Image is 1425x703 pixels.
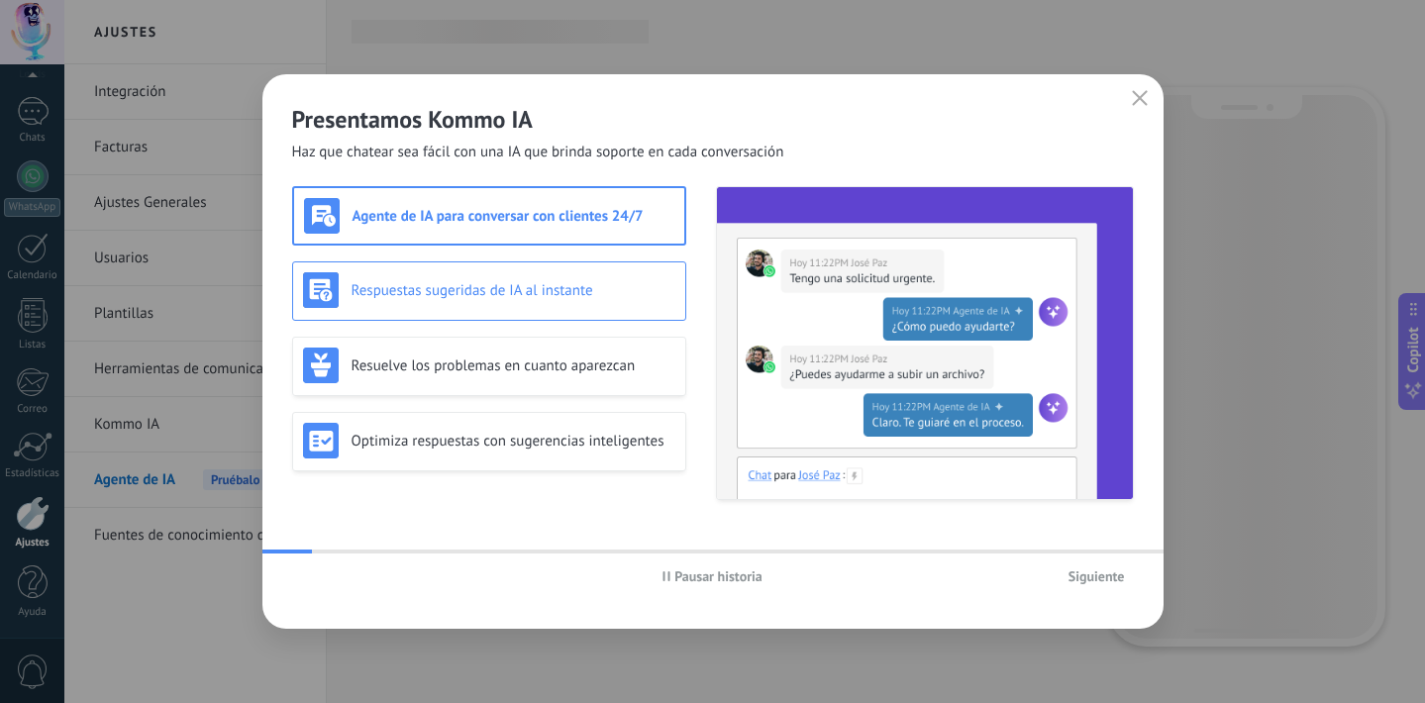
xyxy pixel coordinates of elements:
[352,356,675,375] h3: Resuelve los problemas en cuanto aparezcan
[1060,561,1134,591] button: Siguiente
[292,143,784,162] span: Haz que chatear sea fácil con una IA que brinda soporte en cada conversación
[674,569,763,583] span: Pausar historia
[352,281,675,300] h3: Respuestas sugeridas de IA al instante
[654,561,771,591] button: Pausar historia
[353,207,674,226] h3: Agente de IA para conversar con clientes 24/7
[352,432,675,451] h3: Optimiza respuestas con sugerencias inteligentes
[292,104,1134,135] h2: Presentamos Kommo IA
[1069,569,1125,583] span: Siguiente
